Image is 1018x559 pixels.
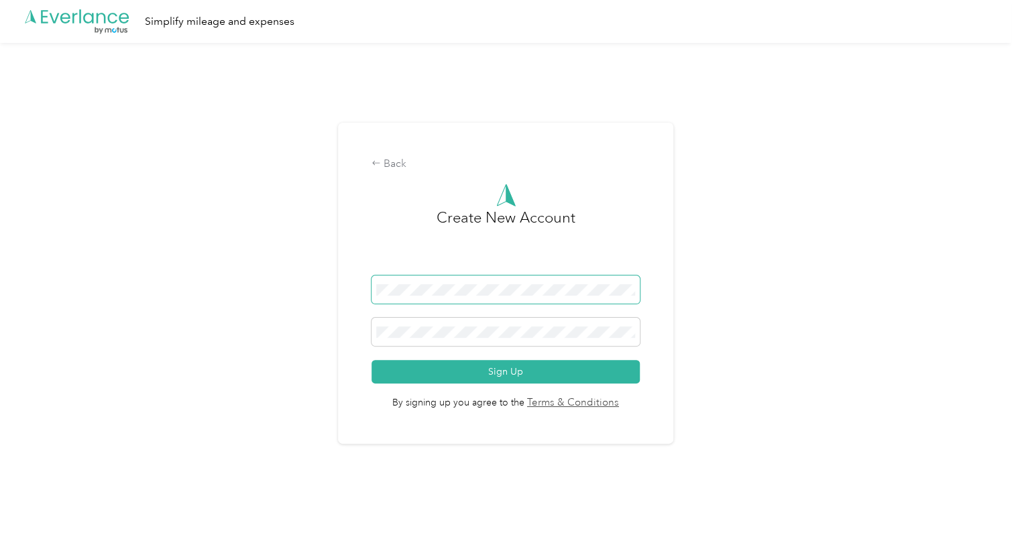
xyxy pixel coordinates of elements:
[437,206,575,275] h3: Create New Account
[524,395,619,411] a: Terms & Conditions
[372,156,640,172] div: Back
[372,383,640,410] span: By signing up you agree to the
[372,360,640,383] button: Sign Up
[145,13,294,30] div: Simplify mileage and expenses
